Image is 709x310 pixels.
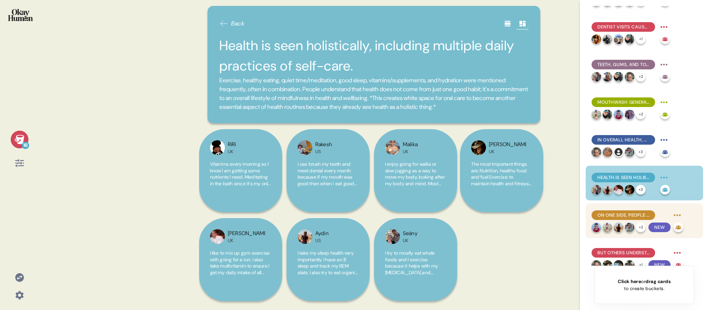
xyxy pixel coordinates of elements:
[592,185,601,194] img: profilepic_rand_YDwm7JpQ4t-1751914563.jpg
[210,140,225,155] img: profilepic_rand_K4ZMlL8cgZ-1751914576.jpg
[614,185,623,194] img: profilepic_rand_cQ3nssCPUA-1751914569.jpg
[210,229,225,244] img: profilepic_rand_cQ3nssCPUA-1751914569.jpg
[614,110,623,119] img: profilepic_rand_0iFfhfqceW-1751914546.jpg
[603,72,612,82] img: profilepic_rand_zpgNLAZND2-1751914510.jpg
[603,110,612,119] img: profilepic_rand_9b9ML90pnn-1751914544.jpg
[603,260,612,270] img: profilepic_rand_3vfdOdukmk-1751914599.jpg
[614,34,623,44] img: profilepic_rand_SE66sreR7q-1751914476.jpg
[298,140,312,155] img: profilepic_rand_HK5uyEBut3-1751914576.jpg
[231,19,244,28] span: Back
[636,147,645,157] div: + 3
[614,223,623,232] img: profilepic_rand_GskuTijKZu-1751914607.jpg
[315,238,329,244] div: US
[625,110,634,119] img: profilepic_rand_1JqjucBe5b-1751914548.jpg
[648,223,671,232] span: New
[403,141,418,149] div: Malika
[219,35,528,76] h2: Health is seen holistically, including multiple daily practices of self-care.
[592,110,601,119] img: profilepic_rand_JjWorQxTok-1751914543.jpg
[385,229,400,244] img: profilepic_rand_YDwm7JpQ4t-1751914563.jpg
[597,212,649,218] span: On one side, people don't understand the link between oral health and overall systemic, body health.
[228,149,236,155] div: UK
[385,250,438,282] span: I try to mostly eat whole foods and I exercise because it helps with my [MEDICAL_DATA] and genera...
[471,140,486,155] img: profilepic_rand_ulMlcnYcOi-1751914570.jpg
[645,278,671,285] span: drag cards
[210,250,270,289] span: I like to mix up gym exercise with going for a run. I also take multivitamin to ensure I get my d...
[625,223,634,232] img: profilepic_rand_WCqYar7Qdx-1751914609.jpg
[597,174,649,181] span: Health is seen holistically, including multiple daily practices of self-care.
[625,260,634,270] img: profilepic_rand_n38UzRQTpJ-1751914605.jpg
[603,185,612,194] img: profilepic_rand_wwQ4zHWgvC-1751914568.jpg
[592,72,601,82] img: profilepic_rand_JfM4acPADI-1751914509.jpg
[625,34,634,44] img: profilepic_rand_pPVBx7W0nR-1751914485.jpg
[22,142,29,149] div: 16
[315,149,332,155] div: US
[597,137,649,143] span: In overall health, disease management and prevention is a top self-care concern for some.
[298,161,358,219] span: i use brush my teeth and meet dental every month because if my mouth was good then when i eat goo...
[228,230,265,238] div: [PERSON_NAME]
[603,223,612,232] img: profilepic_rand_ECFdZzNk4s-1751914607.jpg
[315,141,332,149] div: Rakesh
[592,34,601,44] img: profilepic_rand_Y0qb8M2Lcj-1751914483.jpg
[592,223,601,232] img: profilepic_rand_wjl1gB7u6i-1751914602.jpg
[614,147,623,157] img: l1ibTKarBSWXLOhlfT5LxFP+OttMJpPJZDKZTCbz9PgHEggSPYjZSwEAAAAASUVORK5CYII=
[385,140,400,155] img: profilepic_rand_bL5hQpfkm2-1751914575.jpg
[648,260,671,270] span: New
[489,149,526,155] div: UK
[614,72,623,82] img: profilepic_rand_RqA2eJvn9Q-1751914512.jpg
[592,260,601,270] img: profilepic_rand_STilB7MyHz-1751914598.jpg
[625,147,634,157] img: profilepic_rand_CQ6ghwhg94-1751914574.jpg
[636,34,645,44] div: + 1
[592,147,601,157] img: profilepic_rand_eZPN45wQw0-1751914570.jpg
[636,110,645,119] div: + 2
[228,141,236,149] div: RiRi
[298,229,312,244] img: profilepic_rand_wwQ4zHWgvC-1751914568.jpg
[403,238,418,244] div: UK
[315,230,329,238] div: Aydin
[636,223,645,232] div: + 2
[597,61,649,68] span: Teeth, gums, and tongue rise to the top for health, aesthetics, and financial reasons.
[471,161,531,206] span: The most important things are: Nutrition, healthy food and fuel Exercise: to maintain health and ...
[636,185,645,194] div: + 3
[298,250,358,289] span: I take my sleep health very importantly. I have an 8 sleep and track my REM stats. I also try to ...
[219,76,528,111] span: Exercise, healthy eating, quiet time/meditation, good sleep, vitamins/supplements, and hydration ...
[625,185,634,194] img: profilepic_rand_ulMlcnYcOi-1751914570.jpg
[210,161,271,219] span: Vitamins every morning so I know I am getting some nutrients I need. Meditating in the bath since...
[614,260,623,270] img: profilepic_rand_7wyB8P4smO-1751914603.jpg
[597,249,649,256] span: But others understand the serious implications of bad oral health on overall health and wellbeing.
[597,99,649,106] span: Mouthwash generates a strong sense of confidence.
[597,24,649,30] span: Dentist visits cause an uptick in routine, honesty is important but some tend to exaggerate.
[625,72,634,82] img: profilepic_rand_uGtASAyN5g-1751914515.jpg
[8,9,33,21] img: okayhuman.3b1b6348.png
[603,147,612,157] img: profilepic_rand_R1kOpBqOcJ-1751914571.jpg
[403,149,418,155] div: UK
[636,260,645,270] div: + 1
[228,238,265,244] div: UK
[603,34,612,44] img: profilepic_rand_UKi3rFPR3q-1751914479.jpg
[618,278,671,292] div: or to create buckets.
[489,141,526,149] div: [PERSON_NAME]
[636,72,645,82] div: + 2
[385,161,445,213] span: I enjoy going for walks or slow jogging as a way to move my body, looking after my body and mind....
[618,278,641,285] span: Click here
[403,230,418,238] div: Seäny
